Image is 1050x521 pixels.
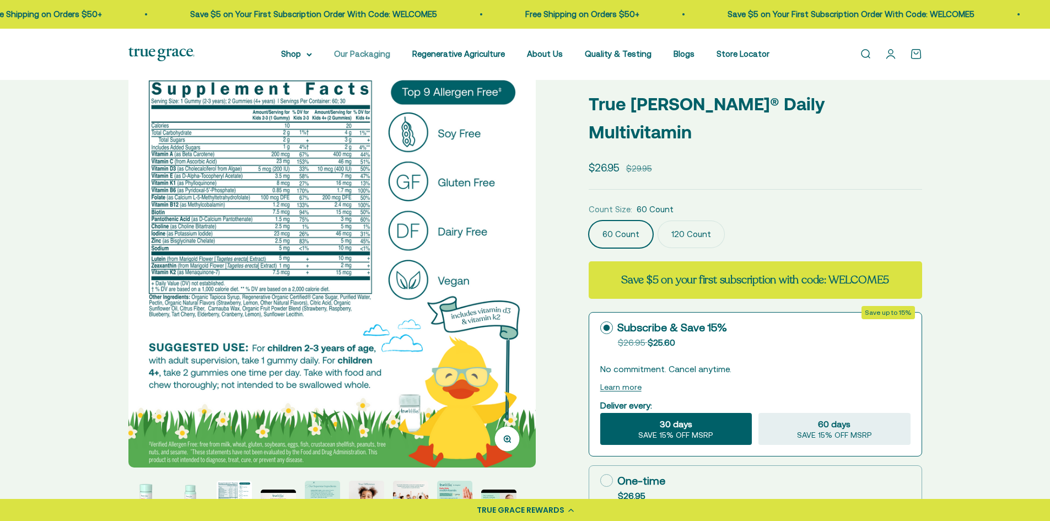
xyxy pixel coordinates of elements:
[626,162,652,175] compare-at-price: $29.95
[173,481,208,519] button: Go to item 2
[173,481,208,516] img: True Littles® Daily Kids Multivitamin
[334,49,390,58] a: Our Packaging
[481,490,516,519] button: Go to item 9
[589,203,632,216] legend: Count Size:
[621,272,889,287] strong: Save $5 on your first subscription with code: WELCOME5
[281,47,312,61] summary: Shop
[128,481,164,516] img: True Littles® Daily Kids Multivitamin
[464,9,578,19] a: Free Shipping on Orders $50+
[128,481,164,519] button: Go to item 1
[217,481,252,519] button: Go to item 3
[305,481,340,516] img: True Littles® Daily Kids Multivitamin
[412,49,505,58] a: Regenerative Agriculture
[217,481,252,516] img: True Littles® Daily Kids Multivitamin
[305,481,340,519] button: Go to item 5
[128,60,536,468] img: True Littles® Daily Kids Multivitamin
[393,481,428,516] img: True Littles® Daily Kids Multivitamin
[717,49,769,58] a: Store Locator
[477,504,564,516] div: TRUE GRACE REWARDS
[637,203,674,216] span: 60 Count
[393,481,428,519] button: Go to item 7
[527,49,563,58] a: About Us
[666,8,913,21] p: Save $5 on Your First Subscription Order With Code: WELCOME5
[349,481,384,519] button: Go to item 6
[589,159,620,176] sale-price: $26.95
[585,49,651,58] a: Quality & Testing
[261,490,296,519] button: Go to item 4
[129,8,376,21] p: Save $5 on Your First Subscription Order With Code: WELCOME5
[674,49,694,58] a: Blogs
[437,481,472,519] button: Go to item 8
[349,481,384,516] img: True Littles® Daily Kids Multivitamin
[437,481,472,516] img: True Littles® Daily Kids Multivitamin
[589,90,922,146] p: True [PERSON_NAME]® Daily Multivitamin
